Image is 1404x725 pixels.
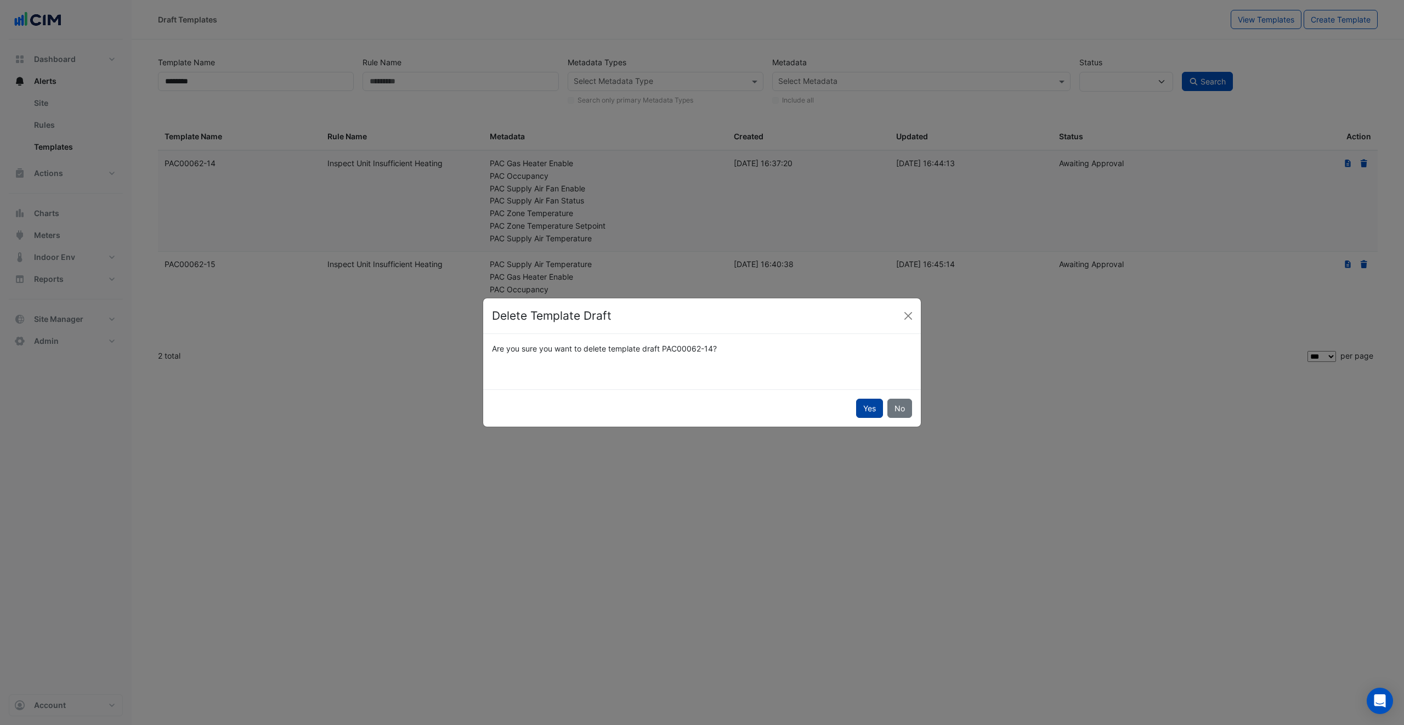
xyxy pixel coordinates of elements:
[887,399,912,418] button: No
[900,308,916,324] button: Close
[856,399,883,418] button: Yes
[485,343,919,354] div: Are you sure you want to delete template draft PAC00062-14?
[1367,688,1393,714] div: Open Intercom Messenger
[492,307,612,325] h4: Delete Template Draft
